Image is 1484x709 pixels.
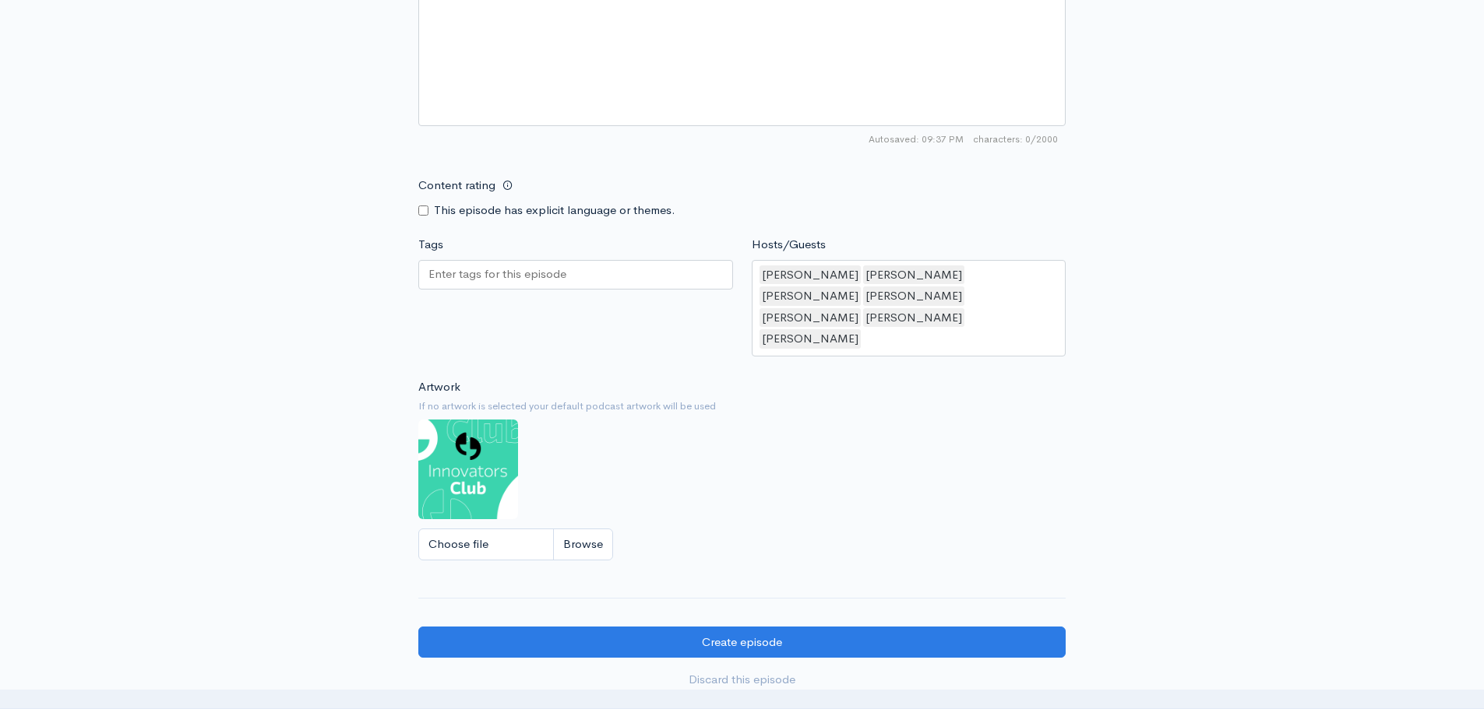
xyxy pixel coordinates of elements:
[418,170,495,202] label: Content rating
[418,236,443,254] label: Tags
[752,236,826,254] label: Hosts/Guests
[760,329,861,349] div: [PERSON_NAME]
[869,132,964,146] span: Autosaved: 09:37 PM
[428,265,569,283] input: Enter tags for this episode
[973,132,1058,146] span: 0/2000
[418,378,460,396] label: Artwork
[434,202,675,219] label: This episode has explicit language or themes.
[863,308,964,328] div: [PERSON_NAME]
[418,664,1066,696] a: Discard this episode
[760,286,861,306] div: [PERSON_NAME]
[760,308,861,328] div: [PERSON_NAME]
[863,286,964,306] div: [PERSON_NAME]
[418,398,1066,414] small: If no artwork is selected your default podcast artwork will be used
[418,627,1066,658] input: Create episode
[863,265,964,285] div: [PERSON_NAME]
[760,265,861,285] div: [PERSON_NAME]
